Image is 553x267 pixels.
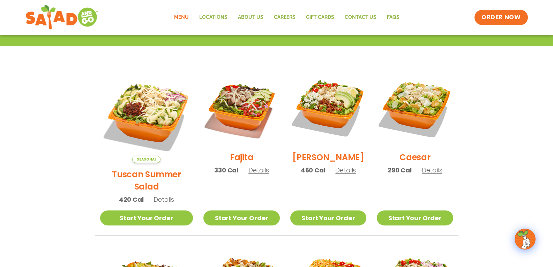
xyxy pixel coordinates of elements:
[230,151,254,163] h2: Fajita
[377,210,453,225] a: Start Your Order
[169,9,194,25] a: Menu
[248,166,269,175] span: Details
[388,165,412,175] span: 290 Cal
[203,70,279,146] img: Product photo for Fajita Salad
[399,151,431,163] h2: Caesar
[339,9,382,25] a: Contact Us
[292,151,364,163] h2: [PERSON_NAME]
[100,70,193,163] img: Product photo for Tuscan Summer Salad
[100,210,193,225] a: Start Your Order
[301,9,339,25] a: GIFT CARDS
[233,9,269,25] a: About Us
[290,70,366,146] img: Product photo for Cobb Salad
[214,165,238,175] span: 330 Cal
[422,166,442,175] span: Details
[203,210,279,225] a: Start Your Order
[100,168,193,193] h2: Tuscan Summer Salad
[25,3,99,31] img: new-SAG-logo-768×292
[132,156,160,163] span: Seasonal
[194,9,233,25] a: Locations
[481,13,521,22] span: ORDER NOW
[335,166,356,175] span: Details
[269,9,301,25] a: Careers
[169,9,405,25] nav: Menu
[301,165,326,175] span: 460 Cal
[474,10,528,25] a: ORDER NOW
[119,195,144,204] span: 420 Cal
[382,9,405,25] a: FAQs
[515,229,535,249] img: wpChatIcon
[290,210,366,225] a: Start Your Order
[154,195,174,204] span: Details
[377,70,453,146] img: Product photo for Caesar Salad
